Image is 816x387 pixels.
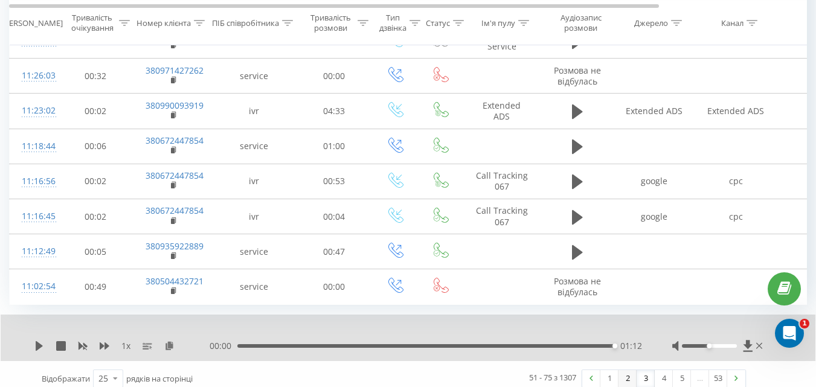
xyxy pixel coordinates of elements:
a: 380935922889 [146,240,204,252]
span: рядків на сторінці [126,373,193,384]
a: 380672447854 [146,205,204,216]
td: 00:47 [297,234,372,269]
div: 11:26:03 [22,64,46,88]
a: 380672447854 [146,170,204,181]
td: 00:02 [58,199,133,234]
td: ivr [212,164,297,199]
td: cpc [695,164,777,199]
div: 11:16:56 [22,170,46,193]
td: 00:49 [58,269,133,304]
span: Розмова не відбулась [554,275,601,298]
td: 00:02 [58,164,133,199]
a: 380971427262 [146,65,204,76]
td: google [614,164,695,199]
span: 1 [800,319,809,328]
td: 00:05 [58,234,133,269]
a: 380672447854 [146,135,204,146]
td: service [212,59,297,94]
div: Статус [426,18,450,28]
td: cpc [695,199,777,234]
td: 00:32 [58,59,133,94]
div: 11:16:45 [22,205,46,228]
td: google [614,199,695,234]
td: Extended ADS [463,94,541,129]
td: 00:00 [297,59,372,94]
a: 1 [600,370,618,387]
td: ivr [212,199,297,234]
span: 1 x [121,340,130,352]
td: 00:00 [297,269,372,304]
td: 00:04 [297,199,372,234]
td: Call Tracking 067 [463,164,541,199]
a: 3 [637,370,655,387]
div: 51 - 75 з 1307 [529,371,576,383]
td: service [212,234,297,269]
span: Відображати [42,373,90,384]
td: Call Tracking 067 [463,199,541,234]
a: 5 [673,370,691,387]
td: service [212,269,297,304]
div: … [691,370,709,387]
div: Accessibility label [707,344,712,348]
span: Розмова не відбулась [554,65,601,87]
td: ivr [212,94,297,129]
a: 4 [655,370,673,387]
div: Accessibility label [612,344,617,348]
div: Тип дзвінка [379,13,406,33]
iframe: Intercom live chat [775,319,804,348]
a: 380504432721 [146,275,204,287]
td: 00:02 [58,94,133,129]
div: Аудіозапис розмови [551,13,610,33]
a: 2 [618,370,637,387]
div: Тривалість очікування [68,13,116,33]
a: 380990093919 [146,100,204,111]
td: 00:06 [58,129,133,164]
div: 11:12:49 [22,240,46,263]
div: 11:02:54 [22,275,46,298]
div: Номер клієнта [137,18,191,28]
div: 11:18:44 [22,135,46,158]
div: ПІБ співробітника [212,18,279,28]
td: Extended ADS [614,94,695,129]
span: 00:00 [210,340,237,352]
div: Ім'я пулу [481,18,515,28]
td: 00:53 [297,164,372,199]
div: Джерело [634,18,668,28]
div: 11:23:02 [22,99,46,123]
td: service [212,129,297,164]
div: Тривалість розмови [307,13,355,33]
div: 25 [98,373,108,385]
td: 04:33 [297,94,372,129]
div: [PERSON_NAME] [2,18,63,28]
div: Канал [721,18,744,28]
a: 53 [709,370,727,387]
td: 01:00 [297,129,372,164]
span: 01:12 [620,340,642,352]
td: Extended ADS [695,94,777,129]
